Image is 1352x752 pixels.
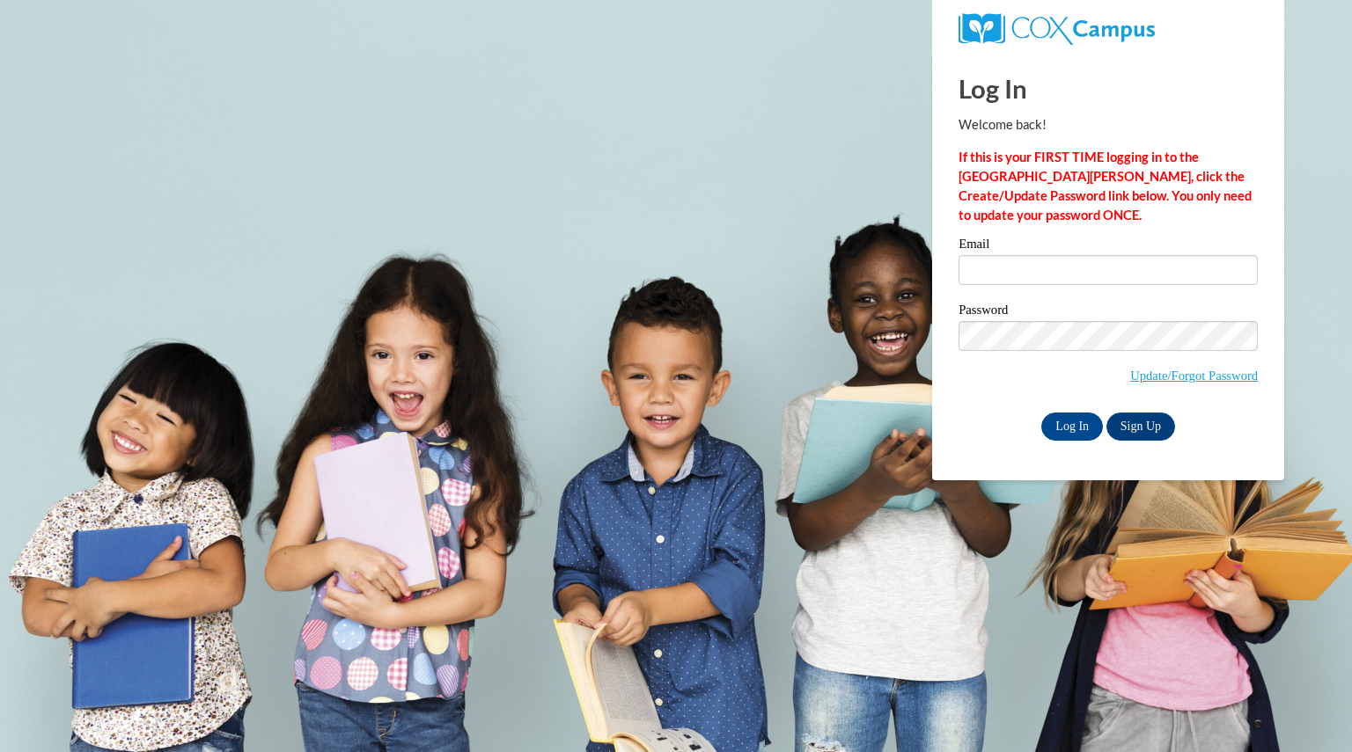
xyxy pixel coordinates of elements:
[959,20,1155,35] a: COX Campus
[959,115,1258,135] p: Welcome back!
[1130,369,1258,383] a: Update/Forgot Password
[959,303,1258,321] label: Password
[1041,413,1103,441] input: Log In
[959,150,1252,223] strong: If this is your FIRST TIME logging in to the [GEOGRAPHIC_DATA][PERSON_NAME], click the Create/Upd...
[959,70,1258,106] h1: Log In
[1106,413,1175,441] a: Sign Up
[959,237,1258,255] label: Email
[959,13,1155,45] img: COX Campus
